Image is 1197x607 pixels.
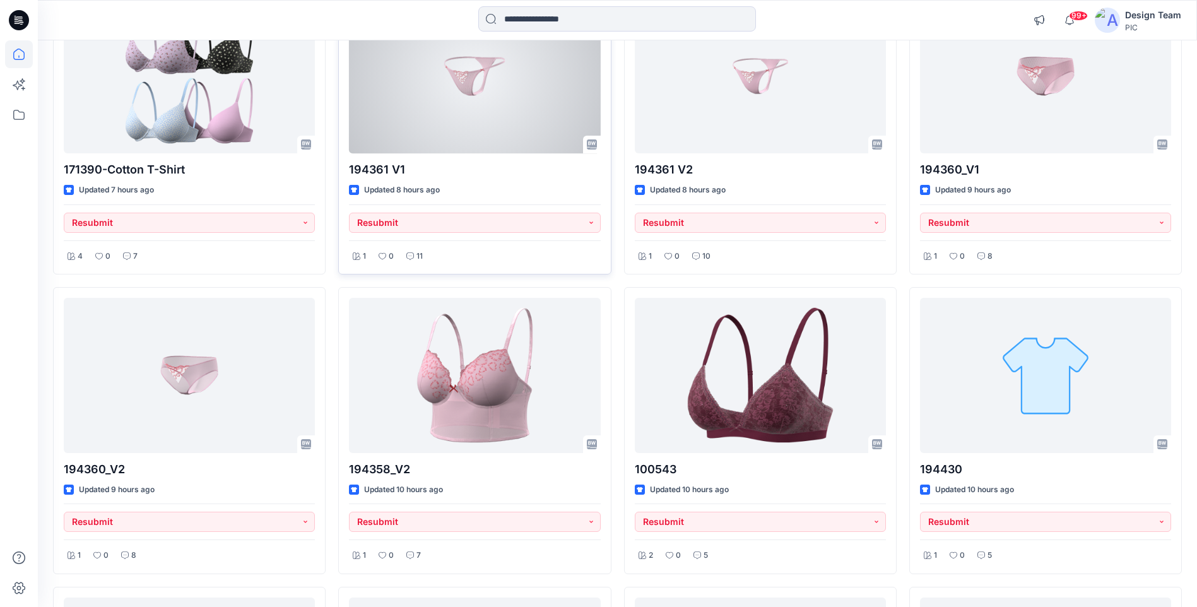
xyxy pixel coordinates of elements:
[363,250,366,263] p: 1
[1069,11,1088,21] span: 99+
[79,184,154,197] p: Updated 7 hours ago
[78,549,81,562] p: 1
[78,250,83,263] p: 4
[635,298,886,452] a: 100543
[934,250,937,263] p: 1
[635,461,886,478] p: 100543
[934,549,937,562] p: 1
[389,250,394,263] p: 0
[64,298,315,452] a: 194360_V2
[1125,23,1181,32] div: PIC
[960,549,965,562] p: 0
[704,549,708,562] p: 5
[649,250,652,263] p: 1
[988,250,993,263] p: 8
[389,549,394,562] p: 0
[349,298,600,452] a: 194358_V2
[1125,8,1181,23] div: Design Team
[103,549,109,562] p: 0
[960,250,965,263] p: 0
[105,250,110,263] p: 0
[64,461,315,478] p: 194360_V2
[935,184,1011,197] p: Updated 9 hours ago
[131,549,136,562] p: 8
[649,549,653,562] p: 2
[635,161,886,179] p: 194361 V2
[920,461,1171,478] p: 194430
[364,483,443,497] p: Updated 10 hours ago
[650,483,729,497] p: Updated 10 hours ago
[349,161,600,179] p: 194361 V1
[675,250,680,263] p: 0
[79,483,155,497] p: Updated 9 hours ago
[364,184,440,197] p: Updated 8 hours ago
[1095,8,1120,33] img: avatar
[363,549,366,562] p: 1
[650,184,726,197] p: Updated 8 hours ago
[416,549,421,562] p: 7
[133,250,138,263] p: 7
[988,549,992,562] p: 5
[416,250,423,263] p: 11
[676,549,681,562] p: 0
[935,483,1014,497] p: Updated 10 hours ago
[920,298,1171,452] a: 194430
[349,461,600,478] p: 194358_V2
[64,161,315,179] p: 171390-Cotton T-Shirt
[920,161,1171,179] p: 194360_V1
[702,250,711,263] p: 10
